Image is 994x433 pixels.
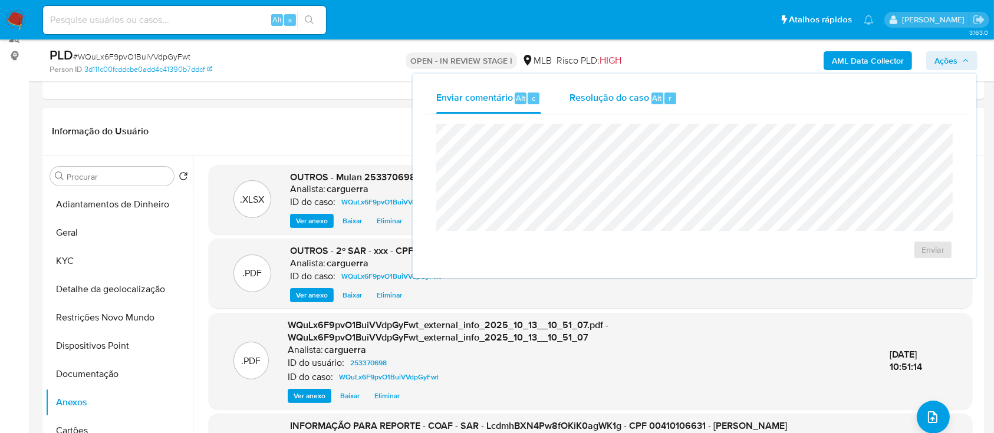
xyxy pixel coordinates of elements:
h6: carguerra [327,257,368,269]
span: Ver anexo [296,215,328,227]
button: Restrições Novo Mundo [45,303,193,332]
span: 3.163.0 [969,28,988,37]
a: 3d111c00fcddcbe0add4c41390b7ddcf [84,64,212,75]
span: WQuLx6F9pvO1BuiVVdpGyFwt_external_info_2025_10_13__10_51_07.pdf - WQuLx6F9pvO1BuiVVdpGyFwt_extern... [288,318,608,345]
span: Ações [934,51,957,70]
span: [DATE] 10:51:14 [890,348,922,374]
p: .PDF [241,355,261,368]
button: Dispositivos Point [45,332,193,360]
input: Procurar [67,171,169,182]
button: Ver anexo [290,288,334,302]
button: KYC [45,247,193,275]
a: Sair [973,14,985,26]
button: search-icon [297,12,321,28]
button: Baixar [337,288,368,302]
b: AML Data Collector [832,51,904,70]
span: OUTROS - 2º SAR - xxx - CPF 00410106631 - [PERSON_NAME] [290,244,554,257]
p: Analista: [290,257,325,269]
span: WQuLx6F9pvO1BuiVVdpGyFwt [341,195,441,209]
span: Ver anexo [296,289,328,301]
span: HIGH [600,54,621,67]
p: ID do caso: [290,196,335,208]
p: ID do usuário: [288,357,344,369]
a: 253370698 [345,356,391,370]
span: Risco PLD: [557,54,621,67]
p: ID do caso: [288,371,333,383]
span: Alt [653,92,662,104]
p: OPEN - IN REVIEW STAGE I [406,52,517,69]
b: Person ID [50,64,82,75]
button: Ver anexo [290,214,334,228]
button: Baixar [337,214,368,228]
span: Eliminar [374,390,400,402]
button: Eliminar [368,389,406,403]
h1: Informação do Usuário [52,125,149,137]
button: Ações [926,51,977,70]
button: Baixar [334,389,366,403]
span: Baixar [343,215,362,227]
button: Detalhe da geolocalização [45,275,193,303]
span: 253370698 [350,356,387,370]
button: Retornar ao pedido padrão [179,171,188,184]
p: Analista: [290,183,325,195]
span: Resolução do caso [570,91,649,104]
p: .XLSX [241,193,265,206]
span: INFORMAÇÃO PARA REPORTE - COAF - SAR - LcdmhBXN4Pw8fOKiK0agWK1g - CPF 00410106631 - [PERSON_NAME] [290,419,787,432]
div: MLB [522,54,552,67]
span: r [669,92,672,104]
button: Eliminar [371,214,408,228]
button: Anexos [45,388,193,417]
span: Atalhos rápidos [789,14,852,26]
a: WQuLx6F9pvO1BuiVVdpGyFwt [337,269,446,283]
input: Pesquise usuários ou casos... [43,12,326,28]
button: Eliminar [371,288,408,302]
span: Eliminar [377,215,402,227]
span: Baixar [340,390,360,402]
span: s [288,14,292,25]
span: # WQuLx6F9pvO1BuiVVdpGyFwt [73,51,190,62]
b: PLD [50,45,73,64]
span: Eliminar [377,289,402,301]
span: c [532,92,535,104]
h6: carguerra [327,183,368,195]
h6: carguerra [324,344,366,356]
span: Enviar comentário [436,91,513,104]
p: Analista: [288,344,323,356]
button: Geral [45,219,193,247]
button: Ver anexo [288,389,331,403]
p: carlos.guerra@mercadopago.com.br [902,14,969,25]
span: OUTROS - Mulan 253370698_2025_10_09_16_06_44 [290,170,524,184]
p: ID do caso: [290,270,335,282]
a: Notificações [864,15,874,25]
button: Procurar [55,171,64,181]
a: WQuLx6F9pvO1BuiVVdpGyFwt [337,195,446,209]
span: WQuLx6F9pvO1BuiVVdpGyFwt [341,269,441,283]
button: AML Data Collector [824,51,912,70]
a: WQuLx6F9pvO1BuiVVdpGyFwt [334,370,443,384]
span: Baixar [343,289,362,301]
span: Alt [516,92,525,104]
button: Adiantamentos de Dinheiro [45,190,193,219]
span: WQuLx6F9pvO1BuiVVdpGyFwt [339,370,439,384]
span: Alt [272,14,282,25]
span: Ver anexo [294,390,325,402]
button: Documentação [45,360,193,388]
p: .PDF [243,267,262,280]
